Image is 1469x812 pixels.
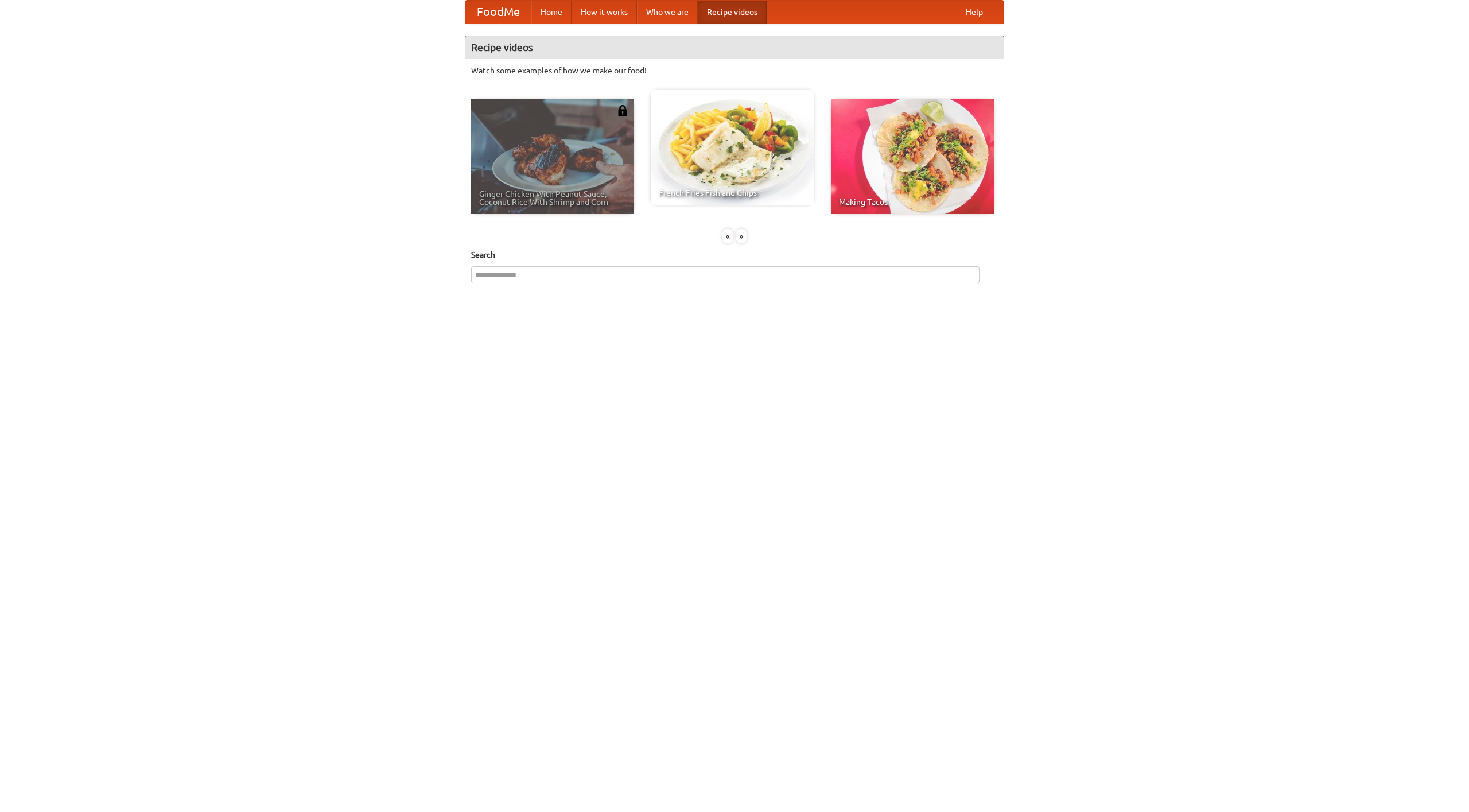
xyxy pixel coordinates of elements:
p: Watch some examples of how we make our food! [471,65,998,76]
a: FoodMe [465,1,531,24]
a: How it works [572,1,637,24]
a: Who we are [637,1,698,24]
h4: Recipe videos [465,36,1004,59]
span: French Fries Fish and Chips [659,189,806,197]
a: Home [531,1,572,24]
img: 483408.png [617,105,628,116]
a: Making Tacos [831,99,994,214]
h5: Search [471,249,998,261]
span: Making Tacos [839,198,986,206]
div: » [736,229,747,243]
a: Recipe videos [698,1,767,24]
div: « [722,229,733,243]
a: Help [957,1,992,24]
a: French Fries Fish and Chips [651,90,814,205]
